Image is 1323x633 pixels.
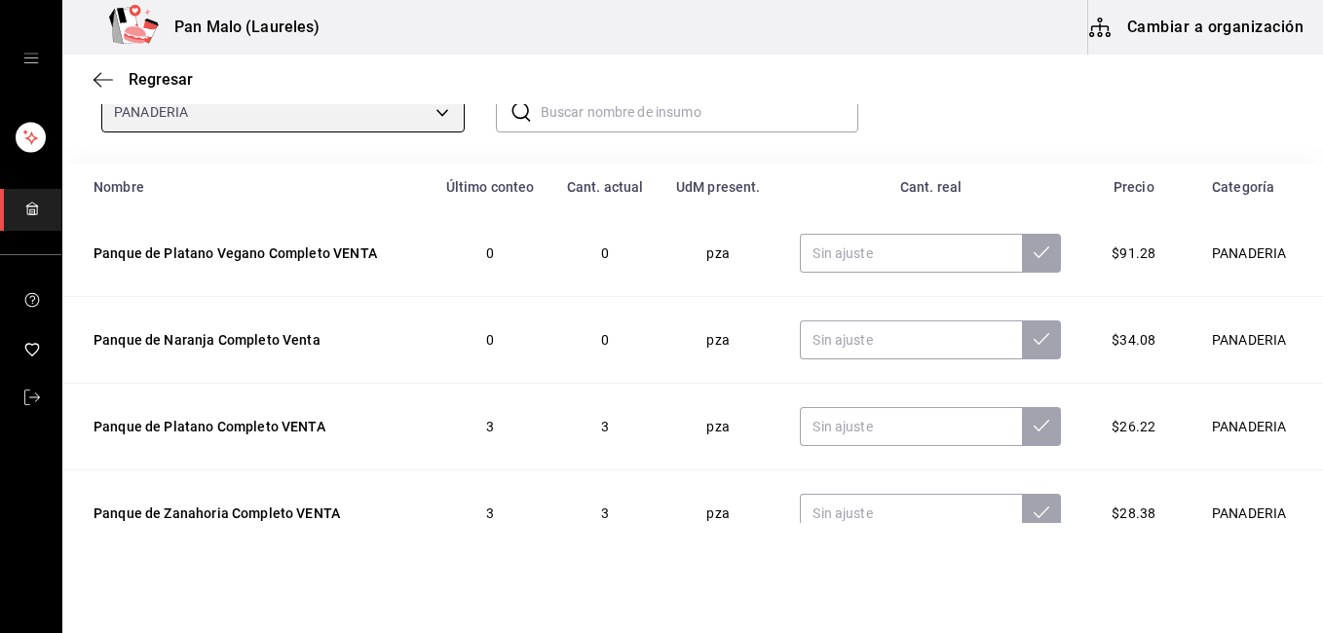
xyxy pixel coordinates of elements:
span: 3 [601,505,609,521]
span: Regresar [129,70,193,89]
td: Panque de Zanahoria Completo VENTA [62,470,430,557]
span: $26.22 [1112,419,1155,434]
span: PANADERIA [114,102,188,122]
input: Sin ajuste [800,234,1022,273]
span: 3 [486,505,494,521]
span: 0 [601,332,609,348]
td: pza [660,470,776,557]
td: Panque de Platano Completo VENTA [62,384,430,470]
span: 0 [601,245,609,261]
td: Panque de Platano Vegano Completo VENTA [62,210,430,297]
div: Último conteo [441,179,540,195]
div: UdM present. [671,179,765,195]
button: open drawer [23,51,39,66]
td: pza [660,210,776,297]
input: Sin ajuste [800,407,1022,446]
input: Buscar nombre de insumo [541,93,859,131]
div: Precio [1096,179,1171,195]
td: PANADERIA [1183,384,1323,470]
td: PANADERIA [1183,297,1323,384]
input: Sin ajuste [800,320,1022,359]
div: Cant. actual [562,179,648,195]
span: $28.38 [1112,505,1155,521]
h3: Pan Malo (Laureles) [159,16,321,39]
div: Categoría [1194,179,1292,195]
div: Nombre [94,179,418,195]
button: Regresar [94,70,193,89]
td: PANADERIA [1183,470,1323,557]
span: 0 [486,332,494,348]
span: 3 [601,419,609,434]
div: Cant. real [788,179,1073,195]
td: pza [660,384,776,470]
td: Panque de Naranja Completo Venta [62,297,430,384]
input: Sin ajuste [800,494,1022,533]
span: 3 [486,419,494,434]
td: PANADERIA [1183,210,1323,297]
span: 0 [486,245,494,261]
td: pza [660,297,776,384]
span: $91.28 [1112,245,1155,261]
span: $34.08 [1112,332,1155,348]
